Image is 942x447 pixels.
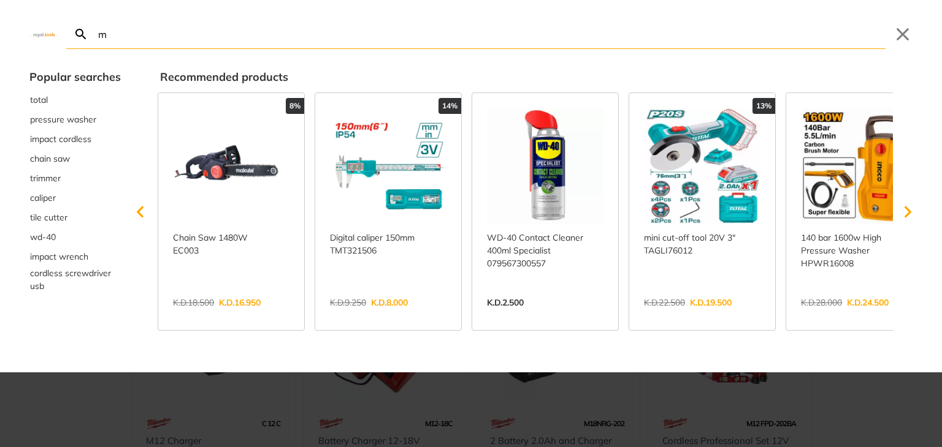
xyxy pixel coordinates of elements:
[30,267,120,293] span: cordless screwdriver usb
[29,129,121,149] button: Select suggestion: impact cordless
[29,129,121,149] div: Suggestion: impact cordless
[29,149,121,168] div: Suggestion: chain saw
[29,90,121,110] button: Select suggestion: total
[29,168,121,188] button: Select suggestion: trimmer
[29,110,121,129] button: Select suggestion: pressure washer
[29,149,121,168] button: Select suggestion: chain saw
[30,113,96,126] span: pressure washer
[30,152,70,165] span: chain saw
[29,168,121,188] div: Suggestion: trimmer
[752,98,775,114] div: 13%
[895,200,920,224] svg: Scroll right
[96,20,886,48] input: Search…
[30,211,67,224] span: tile cutter
[29,69,121,85] div: Popular searches
[29,247,121,266] button: Select suggestion: impact wrench
[893,24,913,44] button: Close
[29,227,121,247] button: Select suggestion: wd-40
[128,200,153,224] svg: Scroll left
[30,133,91,146] span: impact cordless
[29,266,121,293] div: Suggestion: cordless screwdriver usb
[29,188,121,208] div: Suggestion: caliper
[29,208,121,227] div: Suggestion: tile cutter
[29,208,121,227] button: Select suggestion: tile cutter
[29,247,121,266] div: Suggestion: impact wrench
[29,227,121,247] div: Suggestion: wd-40
[30,94,48,107] span: total
[438,98,461,114] div: 14%
[30,250,88,263] span: impact wrench
[29,31,59,37] img: Close
[29,110,121,129] div: Suggestion: pressure washer
[286,98,304,114] div: 8%
[160,69,913,85] div: Recommended products
[29,90,121,110] div: Suggestion: total
[74,27,88,42] svg: Search
[29,266,121,293] button: Select suggestion: cordless screwdriver usb
[29,188,121,208] button: Select suggestion: caliper
[30,172,61,185] span: trimmer
[30,231,56,244] span: wd-40
[30,192,56,205] span: caliper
